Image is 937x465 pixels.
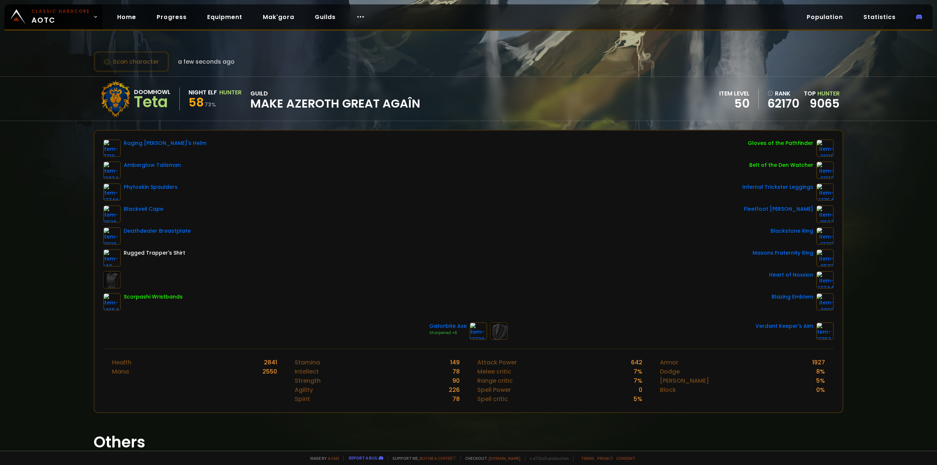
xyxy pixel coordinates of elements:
[309,10,341,25] a: Guilds
[816,161,834,179] img: item-21312
[744,205,813,213] div: Fleetfoot [PERSON_NAME]
[639,385,642,394] div: 0
[858,10,901,25] a: Statistics
[124,183,178,191] div: Phytoskin Spaulders
[201,10,248,25] a: Equipment
[810,95,840,112] a: 9065
[124,227,191,235] div: Deathdealer Breastplate
[250,98,420,109] span: Make Azeroth Great AgaÎn
[470,322,487,340] img: item-17730
[634,394,642,404] div: 5 %
[112,358,131,367] div: Health
[219,88,242,97] div: Hunter
[295,367,319,376] div: Intellect
[460,455,520,461] span: Checkout
[812,358,825,367] div: 1927
[112,367,129,376] div: Mana
[816,367,825,376] div: 8 %
[477,376,513,385] div: Range critic
[124,139,206,147] div: Raging [PERSON_NAME]'s Helm
[188,88,217,97] div: Night Elf
[816,227,834,245] img: item-17713
[295,385,313,394] div: Agility
[257,10,300,25] a: Mak'gora
[103,205,121,223] img: item-11626
[94,51,169,72] button: Scan character
[264,358,277,367] div: 2841
[772,293,813,301] div: Blazing Emblem
[525,455,569,461] span: v. d752d5 - production
[250,89,420,109] div: guild
[262,367,277,376] div: 2550
[770,227,813,235] div: Blackstone Ring
[349,455,377,461] a: Report a bug
[420,455,456,461] a: Buy me a coffee
[388,455,456,461] span: Support me,
[477,385,511,394] div: Spell Power
[634,367,642,376] div: 7 %
[749,161,813,169] div: Belt of the Den Watcher
[719,98,750,109] div: 50
[452,394,460,404] div: 78
[4,4,102,29] a: Classic HardcoreAOTC
[660,367,680,376] div: Dodge
[755,322,813,330] div: Verdant Keeper's Aim
[816,293,834,311] img: item-2802
[597,455,613,461] a: Privacy
[94,431,843,454] h1: Others
[306,455,339,461] span: Made by
[477,358,517,367] div: Attack Power
[768,98,799,109] a: 62170
[719,89,750,98] div: item level
[616,455,635,461] a: Consent
[477,394,508,404] div: Spell critic
[295,376,321,385] div: Strength
[449,385,460,394] div: 226
[295,394,310,404] div: Spirit
[816,385,825,394] div: 0 %
[816,322,834,340] img: item-17753
[769,271,813,279] div: Heart of Noxxion
[103,293,121,311] img: item-14654
[804,89,840,98] div: Top
[124,161,181,169] div: Amberglow Talisman
[134,87,171,97] div: Doomhowl
[816,271,834,289] img: item-17744
[103,161,121,179] img: item-10824
[452,367,460,376] div: 78
[328,455,339,461] a: a fan
[660,385,676,394] div: Block
[816,205,834,223] img: item-11627
[31,8,90,15] small: Classic Hardcore
[124,293,183,301] div: Scorpashi Wristbands
[634,376,642,385] div: 7 %
[151,10,193,25] a: Progress
[103,249,121,267] img: item-148
[295,358,320,367] div: Stamina
[188,94,204,110] span: 58
[660,358,678,367] div: Armor
[477,367,511,376] div: Melee critic
[450,358,460,367] div: 149
[124,205,163,213] div: Blackveil Cape
[816,376,825,385] div: 5 %
[429,330,467,336] div: Sharpened +6
[205,101,216,108] small: 73 %
[103,139,121,157] img: item-7719
[768,89,799,98] div: rank
[816,249,834,267] img: item-9533
[817,89,840,98] span: Hunter
[103,227,121,245] img: item-11926
[178,57,235,66] span: a few seconds ago
[111,10,142,25] a: Home
[103,183,121,201] img: item-17749
[742,183,813,191] div: Infernal Trickster Leggings
[429,322,467,330] div: Gatorbite Axe
[124,249,185,257] div: Rugged Trapper's Shirt
[816,139,834,157] img: item-21319
[801,10,849,25] a: Population
[581,455,594,461] a: Terms
[748,139,813,147] div: Gloves of the Pathfinder
[816,183,834,201] img: item-17754
[753,249,813,257] div: Masons Fraternity Ring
